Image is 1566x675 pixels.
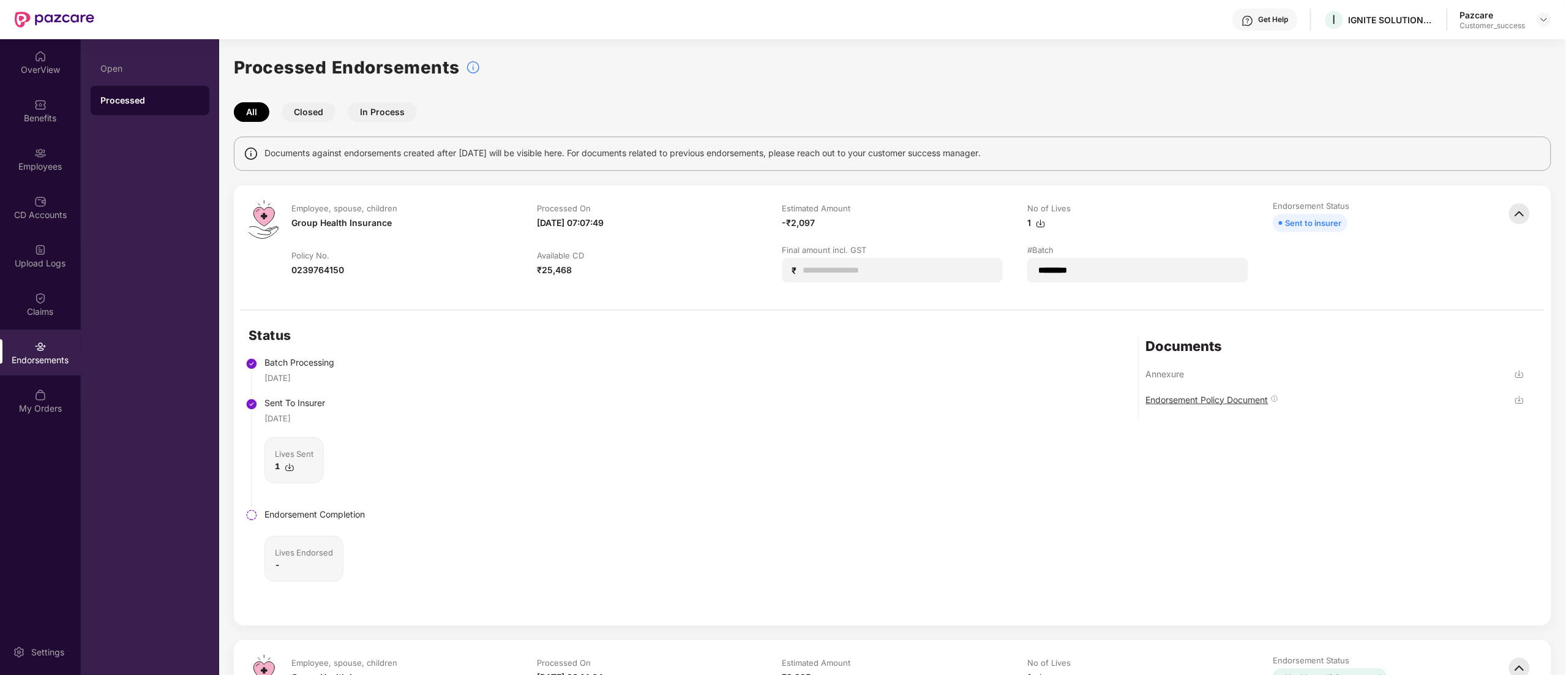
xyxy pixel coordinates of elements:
img: svg+xml;base64,PHN2ZyBpZD0iQmVuZWZpdHMiIHhtbG5zPSJodHRwOi8vd3d3LnczLm9yZy8yMDAwL3N2ZyIgd2lkdGg9Ij... [34,99,47,111]
h1: Processed Endorsements [234,54,460,81]
div: Endorsement Completion [264,508,365,521]
div: Open [100,64,200,74]
img: svg+xml;base64,PHN2ZyBpZD0iSW5mbyIgeG1sbnM9Imh0dHA6Ly93d3cudzMub3JnLzIwMDAvc3ZnIiB3aWR0aD0iMTQiIG... [1271,395,1278,402]
div: Processed On [537,203,591,214]
div: Employee, spouse, children [291,203,397,214]
img: svg+xml;base64,PHN2ZyBpZD0iQ0RfQWNjb3VudHMiIGRhdGEtbmFtZT0iQ0QgQWNjb3VudHMiIHhtbG5zPSJodHRwOi8vd3... [34,195,47,208]
div: Sent To Insurer [264,396,365,410]
div: Customer_success [1460,21,1526,31]
div: Estimated Amount [782,657,851,668]
div: No of Lives [1027,657,1071,668]
img: svg+xml;base64,PHN2ZyBpZD0iSW5mbyIgeG1sbnM9Imh0dHA6Ly93d3cudzMub3JnLzIwMDAvc3ZnIiB3aWR0aD0iMTQiIG... [244,146,258,161]
button: Closed [282,102,335,122]
div: -₹2,097 [782,216,815,230]
button: In Process [348,102,417,122]
img: svg+xml;base64,PHN2ZyBpZD0iRG93bmxvYWQtMzJ4MzIiIHhtbG5zPSJodHRwOi8vd3d3LnczLm9yZy8yMDAwL3N2ZyIgd2... [1515,369,1524,379]
img: svg+xml;base64,PHN2ZyBpZD0iRW5kb3JzZW1lbnRzIiB4bWxucz0iaHR0cDovL3d3dy53My5vcmcvMjAwMC9zdmciIHdpZH... [34,341,47,353]
div: No of Lives [1027,203,1071,214]
img: svg+xml;base64,PHN2ZyBpZD0iU3RlcC1Eb25lLTMyeDMyIiB4bWxucz0iaHR0cDovL3d3dy53My5vcmcvMjAwMC9zdmciIH... [245,358,258,370]
div: ₹25,468 [537,263,572,277]
img: svg+xml;base64,PHN2ZyBpZD0iU3RlcC1QZW5kaW5nLTMyeDMyIiB4bWxucz0iaHR0cDovL3d3dy53My5vcmcvMjAwMC9zdm... [245,509,258,521]
div: Lives Sent [275,448,313,460]
div: Lives Endorsed [275,546,333,559]
span: Documents against endorsements created after [DATE] will be visible here. For documents related t... [264,146,981,160]
div: Final amount incl. GST [782,244,867,255]
div: Endorsement Status [1273,200,1349,211]
div: Processed [100,94,200,107]
img: svg+xml;base64,PHN2ZyBpZD0iQmFjay0zMngzMiIgeG1sbnM9Imh0dHA6Ly93d3cudzMub3JnLzIwMDAvc3ZnIiB3aWR0aD... [1506,200,1533,227]
div: Documents [1146,337,1524,355]
div: Get Help [1259,15,1289,25]
div: #Batch [1027,244,1054,255]
div: Employee, spouse, children [291,657,397,668]
img: svg+xml;base64,PHN2ZyBpZD0iRG93bmxvYWQtMzJ4MzIiIHhtbG5zPSJodHRwOi8vd3d3LnczLm9yZy8yMDAwL3N2ZyIgd2... [1036,219,1046,228]
div: 0239764150 [291,263,344,277]
img: svg+xml;base64,PHN2ZyBpZD0iSW5mb18tXzMyeDMyIiBkYXRhLW5hbWU9IkluZm8gLSAzMngzMiIgeG1sbnM9Imh0dHA6Ly... [466,60,481,75]
img: svg+xml;base64,PHN2ZyBpZD0iQ2xhaW0iIHhtbG5zPSJodHRwOi8vd3d3LnczLm9yZy8yMDAwL3N2ZyIgd2lkdGg9IjIwIi... [34,292,47,304]
img: svg+xml;base64,PHN2ZyB4bWxucz0iaHR0cDovL3d3dy53My5vcmcvMjAwMC9zdmciIHdpZHRoPSI0OS4zMiIgaGVpZ2h0PS... [249,200,279,239]
div: 1 [1027,216,1046,230]
div: Group Health Insurance [291,216,392,230]
div: Sent to insurer [1285,216,1341,230]
div: IGNITE SOLUTIONS INDIA PRIVATE LIMITED [1349,14,1434,26]
b: 1 [275,461,280,471]
div: [DATE] [264,372,291,384]
button: All [234,102,269,122]
img: svg+xml;base64,PHN2ZyBpZD0iRHJvcGRvd24tMzJ4MzIiIHhtbG5zPSJodHRwOi8vd3d3LnczLm9yZy8yMDAwL3N2ZyIgd2... [1539,15,1549,25]
img: svg+xml;base64,PHN2ZyBpZD0iTXlfT3JkZXJzIiBkYXRhLW5hbWU9Ik15IE9yZGVycyIgeG1sbnM9Imh0dHA6Ly93d3cudz... [34,389,47,401]
div: [DATE] 07:07:49 [537,216,604,230]
div: Endorsement Status [1273,655,1349,666]
div: Pazcare [1460,9,1526,21]
div: Annexure [1146,368,1185,380]
div: Processed On [537,657,591,668]
img: svg+xml;base64,PHN2ZyBpZD0iU2V0dGluZy0yMHgyMCIgeG1sbnM9Imh0dHA6Ly93d3cudzMub3JnLzIwMDAvc3ZnIiB3aW... [13,646,25,658]
b: - [275,560,280,570]
img: svg+xml;base64,PHN2ZyBpZD0iVXBsb2FkX0xvZ3MiIGRhdGEtbmFtZT0iVXBsb2FkIExvZ3MiIHhtbG5zPSJodHRwOi8vd3... [34,244,47,256]
img: svg+xml;base64,PHN2ZyBpZD0iSG9tZSIgeG1sbnM9Imh0dHA6Ly93d3cudzMub3JnLzIwMDAvc3ZnIiB3aWR0aD0iMjAiIG... [34,50,47,62]
img: svg+xml;base64,PHN2ZyBpZD0iSGVscC0zMngzMiIgeG1sbnM9Imh0dHA6Ly93d3cudzMub3JnLzIwMDAvc3ZnIiB3aWR0aD... [1242,15,1254,27]
span: ₹ [792,265,802,276]
img: New Pazcare Logo [15,12,94,28]
h2: Status [249,325,365,345]
div: Estimated Amount [782,203,851,214]
div: Available CD [537,250,584,261]
div: Settings [28,646,68,658]
img: svg+xml;base64,PHN2ZyBpZD0iRG93bmxvYWQtMzJ4MzIiIHhtbG5zPSJodHRwOi8vd3d3LnczLm9yZy8yMDAwL3N2ZyIgd2... [285,462,294,472]
div: Batch Processing [264,356,365,369]
img: svg+xml;base64,PHN2ZyBpZD0iRW1wbG95ZWVzIiB4bWxucz0iaHR0cDovL3d3dy53My5vcmcvMjAwMC9zdmciIHdpZHRoPS... [34,147,47,159]
span: I [1333,12,1336,27]
div: Endorsement Policy Document [1146,394,1268,405]
div: Policy No. [291,250,329,261]
img: svg+xml;base64,PHN2ZyBpZD0iRG93bmxvYWQtMzJ4MzIiIHhtbG5zPSJodHRwOi8vd3d3LnczLm9yZy8yMDAwL3N2ZyIgd2... [1515,395,1524,405]
div: [DATE] [264,412,291,424]
img: svg+xml;base64,PHN2ZyBpZD0iU3RlcC1Eb25lLTMyeDMyIiB4bWxucz0iaHR0cDovL3d3dy53My5vcmcvMjAwMC9zdmciIH... [245,398,258,410]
